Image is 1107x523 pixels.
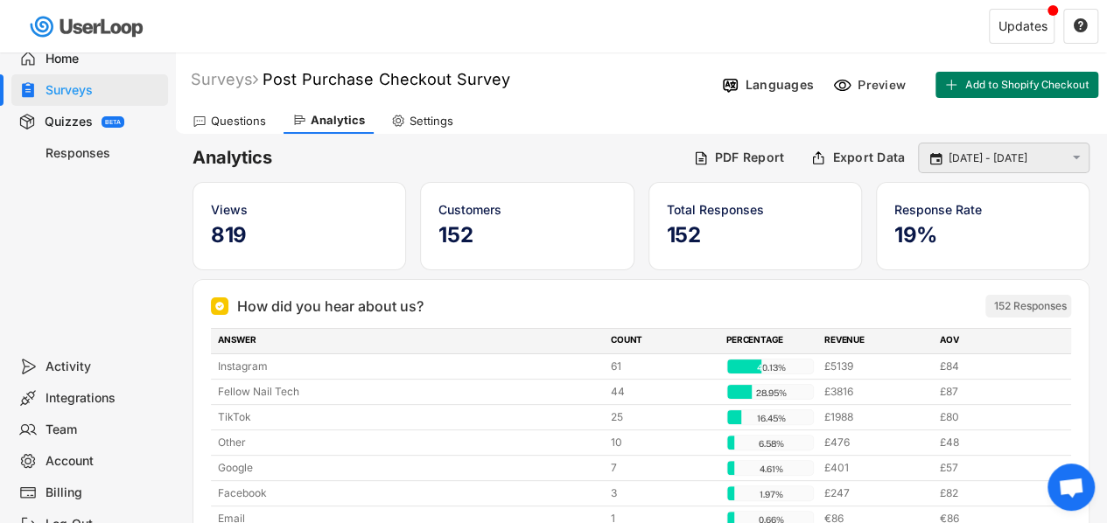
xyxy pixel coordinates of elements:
[218,384,600,400] div: Fellow Nail Tech
[715,150,785,165] div: PDF Report
[218,435,600,450] div: Other
[667,200,844,219] div: Total Responses
[731,461,811,477] div: 4.61%
[237,296,424,317] div: How did you hear about us?
[731,486,811,502] div: 1.97%
[1073,150,1081,165] text: 
[731,410,811,426] div: 16.45%
[438,222,615,248] h5: 152
[46,51,161,67] div: Home
[940,485,1045,501] div: £82
[1068,150,1084,165] button: 
[218,409,600,425] div: TikTok
[731,359,811,375] div: 40.13%
[611,333,716,349] div: COUNT
[611,485,716,501] div: 3
[746,77,814,93] div: Languages
[46,145,161,162] div: Responses
[994,299,1067,313] div: 152 Responses
[940,333,1045,349] div: AOV
[940,435,1045,450] div: £48
[611,409,716,425] div: 25
[940,409,1045,425] div: £80
[940,384,1045,400] div: £87
[928,150,944,166] button: 
[894,222,1071,248] h5: 19%
[214,301,225,311] img: Single Select
[824,460,929,476] div: £401
[438,200,615,219] div: Customers
[263,70,510,88] font: Post Purchase Checkout Survey
[46,422,161,438] div: Team
[824,409,929,425] div: £1988
[940,359,1045,374] div: £84
[410,114,453,129] div: Settings
[46,485,161,501] div: Billing
[45,114,93,130] div: Quizzes
[965,80,1089,90] span: Add to Shopify Checkout
[211,222,388,248] h5: 819
[218,359,600,374] div: Instagram
[935,72,1098,98] button: Add to Shopify Checkout
[1047,464,1095,511] div: Open chat
[191,69,258,89] div: Surveys
[46,390,161,407] div: Integrations
[731,385,811,401] div: 28.95%
[726,333,814,349] div: PERCENTAGE
[26,9,150,45] img: userloop-logo-01.svg
[894,200,1071,219] div: Response Rate
[731,436,811,451] div: 6.58%
[858,77,910,93] div: Preview
[998,20,1047,32] div: Updates
[949,150,1064,167] input: Select Date Range
[46,82,161,99] div: Surveys
[211,200,388,219] div: Views
[930,150,942,165] text: 
[824,359,929,374] div: £5139
[940,460,1045,476] div: £57
[1073,18,1089,34] button: 
[46,453,161,470] div: Account
[211,114,266,129] div: Questions
[1074,17,1088,33] text: 
[832,150,905,165] div: Export Data
[105,119,121,125] div: BETA
[218,333,600,349] div: ANSWER
[611,384,716,400] div: 44
[311,113,365,128] div: Analytics
[611,460,716,476] div: 7
[721,76,739,94] img: Language%20Icon.svg
[824,485,929,501] div: £247
[824,435,929,450] div: £476
[193,146,680,170] h6: Analytics
[824,333,929,349] div: REVENUE
[46,359,161,375] div: Activity
[611,435,716,450] div: 10
[824,384,929,400] div: £3816
[218,460,600,476] div: Google
[218,485,600,501] div: Facebook
[611,359,716,374] div: 61
[667,222,844,248] h5: 152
